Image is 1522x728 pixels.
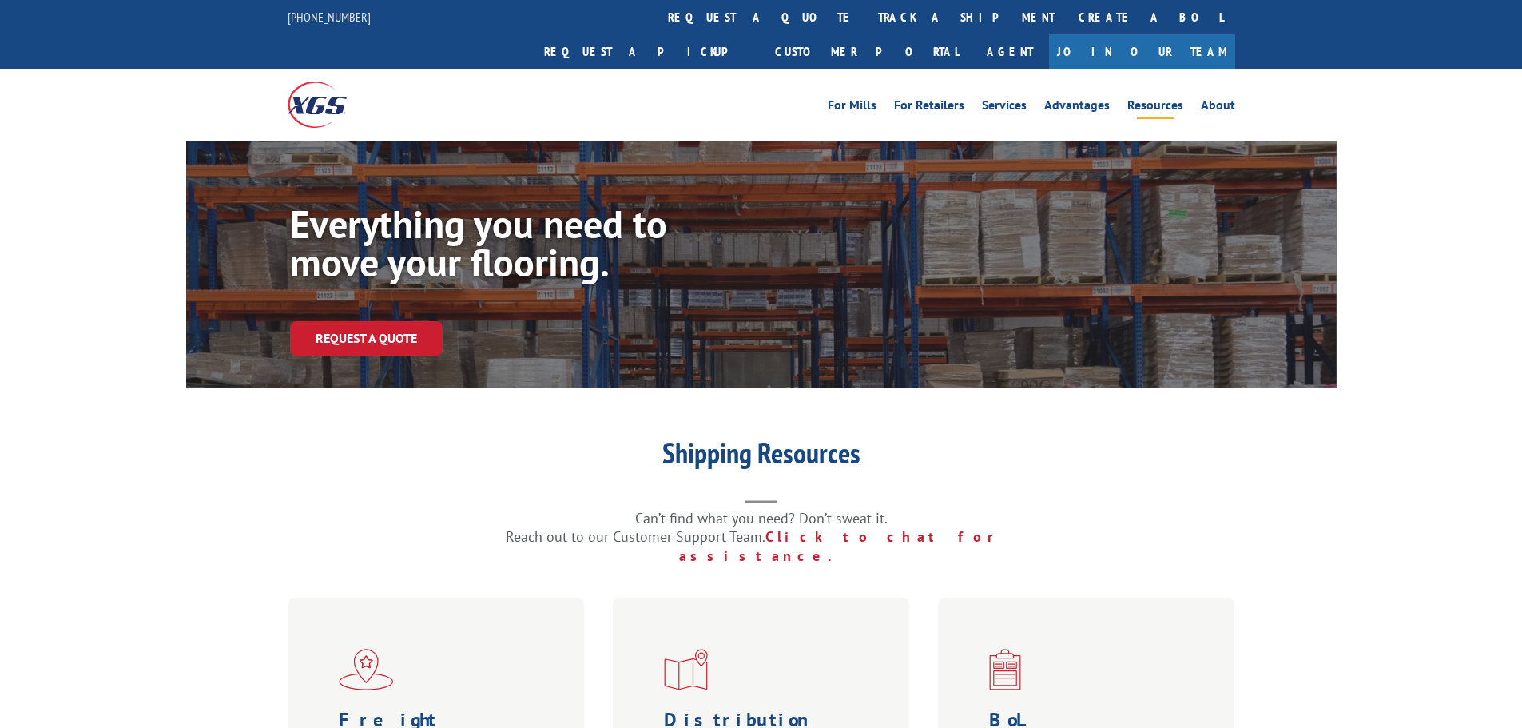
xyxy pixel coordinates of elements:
img: xgs-icon-bo-l-generator-red [989,649,1021,690]
a: About [1201,99,1235,117]
a: Click to chat for assistance. [679,527,1016,565]
a: Request a pickup [532,34,763,69]
a: Request a Quote [290,321,443,356]
h1: Everything you need to move your flooring. [290,205,769,289]
a: Join Our Team [1049,34,1235,69]
img: xgs-icon-flagship-distribution-model-red [339,649,394,690]
h1: Shipping Resources [442,439,1081,475]
img: xgs-icon-distribution-map-red [664,649,708,690]
a: Customer Portal [763,34,971,69]
a: Agent [971,34,1049,69]
a: For Mills [828,99,876,117]
a: Advantages [1044,99,1110,117]
a: For Retailers [894,99,964,117]
a: [PHONE_NUMBER] [288,9,371,25]
p: Can’t find what you need? Don’t sweat it. Reach out to our Customer Support Team. [442,509,1081,566]
a: Services [982,99,1027,117]
a: Resources [1127,99,1183,117]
